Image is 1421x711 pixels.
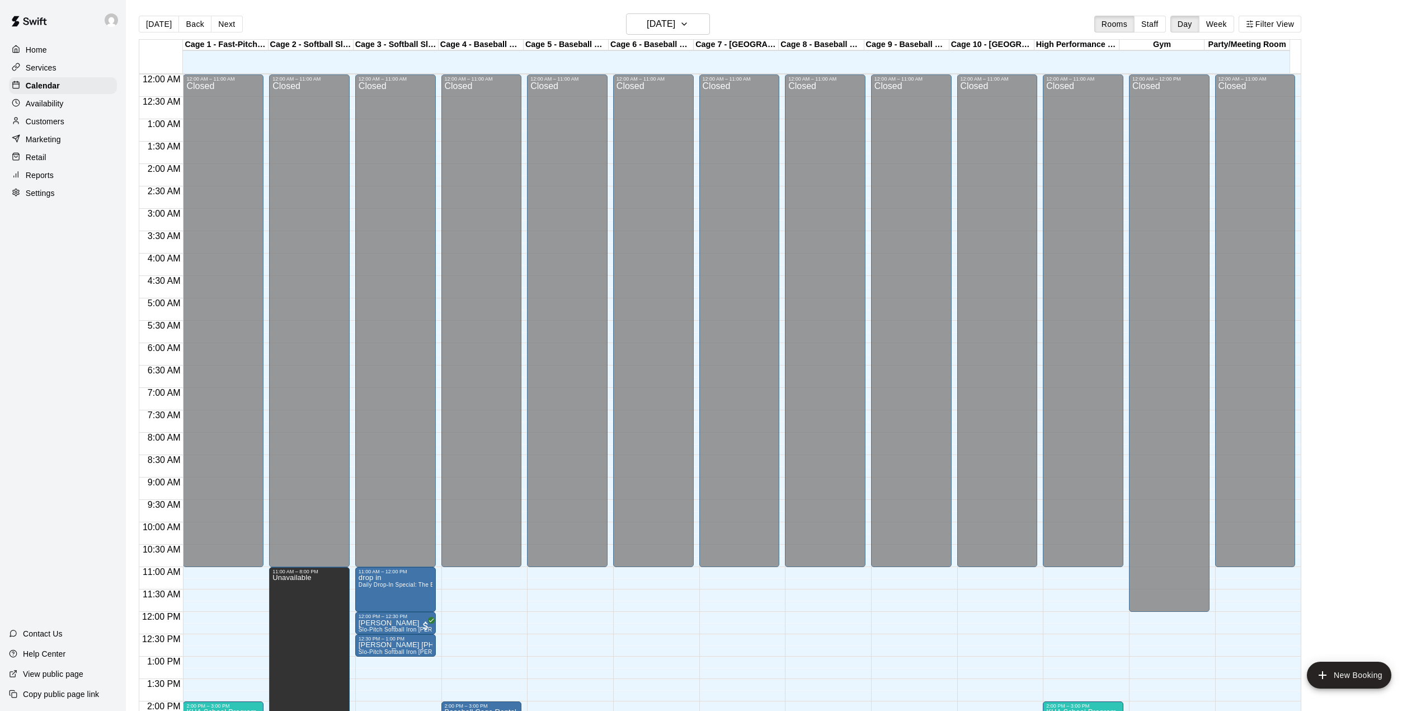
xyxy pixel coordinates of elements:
[359,76,432,82] div: 12:00 AM – 11:00 AM
[145,433,183,442] span: 8:00 AM
[186,703,260,709] div: 2:00 PM – 3:00 PM
[355,612,436,634] div: 12:00 PM – 12:30 PM: Sohail Okadia
[145,321,183,330] span: 5:30 AM
[441,74,522,567] div: 12:00 AM – 11:00 AM: Closed
[145,276,183,286] span: 4:30 AM
[9,41,117,58] a: Home
[355,74,436,567] div: 12:00 AM – 11:00 AM: Closed
[139,634,183,644] span: 12:30 PM
[139,16,179,32] button: [DATE]
[1204,40,1290,50] div: Party/Meeting Room
[1046,82,1120,571] div: Closed
[694,40,779,50] div: Cage 7 - [GEOGRAPHIC_DATA]
[144,679,183,689] span: 1:30 PM
[269,74,350,567] div: 12:00 AM – 11:00 AM: Closed
[527,74,608,567] div: 12:00 AM – 11:00 AM: Closed
[703,82,777,571] div: Closed
[874,82,948,571] div: Closed
[186,76,260,82] div: 12:00 AM – 11:00 AM
[145,254,183,263] span: 4:00 AM
[961,82,1034,571] div: Closed
[1034,40,1119,50] div: High Performance Lane
[9,131,117,148] div: Marketing
[420,620,431,632] span: All customers have paid
[530,76,604,82] div: 12:00 AM – 11:00 AM
[445,703,519,709] div: 2:00 PM – 3:00 PM
[871,74,952,567] div: 12:00 AM – 11:00 AM: Closed
[26,62,57,73] p: Services
[9,167,117,184] div: Reports
[354,40,439,50] div: Cage 3 - Softball Slo-pitch Iron [PERSON_NAME] & Baseball Pitching Machine
[9,59,117,76] a: Services
[144,701,183,711] span: 2:00 PM
[1094,16,1135,32] button: Rooms
[183,40,268,50] div: Cage 1 - Fast-Pitch Machine and Automatic Baseball Hack Attack Pitching Machine
[1043,74,1123,567] div: 12:00 AM – 11:00 AM: Closed
[9,77,117,94] a: Calendar
[272,76,346,82] div: 12:00 AM – 11:00 AM
[961,76,1034,82] div: 12:00 AM – 11:00 AM
[144,657,183,666] span: 1:00 PM
[1046,76,1120,82] div: 12:00 AM – 11:00 AM
[145,366,183,375] span: 6:30 AM
[703,76,777,82] div: 12:00 AM – 11:00 AM
[140,590,183,599] span: 11:30 AM
[609,40,694,50] div: Cage 6 - Baseball Pitching Machine
[183,74,264,567] div: 12:00 AM – 11:00 AM: Closed
[1307,662,1391,689] button: add
[145,410,183,420] span: 7:30 AM
[145,142,183,151] span: 1:30 AM
[145,119,183,129] span: 1:00 AM
[1218,82,1292,571] div: Closed
[140,522,183,532] span: 10:00 AM
[647,16,675,32] h6: [DATE]
[269,40,354,50] div: Cage 2 - Softball Slo-pitch Iron [PERSON_NAME] & Hack Attack Baseball Pitching Machine
[788,82,862,571] div: Closed
[272,569,346,574] div: 11:00 AM – 8:00 PM
[626,13,710,35] button: [DATE]
[1199,16,1234,32] button: Week
[145,298,183,308] span: 5:00 AM
[1170,16,1199,32] button: Day
[699,74,780,567] div: 12:00 AM – 11:00 AM: Closed
[359,582,579,588] span: Daily Drop-In Special: The Best Batting Cages Near You! - 11AM-4PM WEEKDAYS
[140,97,183,106] span: 12:30 AM
[26,44,47,55] p: Home
[9,149,117,166] a: Retail
[9,185,117,202] a: Settings
[359,569,432,574] div: 11:00 AM – 12:00 PM
[145,478,183,487] span: 9:00 AM
[1239,16,1301,32] button: Filter View
[105,13,118,27] img: Joe Florio
[1132,76,1206,82] div: 12:00 AM – 12:00 PM
[272,82,346,571] div: Closed
[1119,40,1204,50] div: Gym
[1129,74,1210,612] div: 12:00 AM – 12:00 PM: Closed
[359,626,574,633] span: Slo-Pitch Softball Iron [PERSON_NAME] Machine - Cage 2 (4 People Maximum!)
[445,76,519,82] div: 12:00 AM – 11:00 AM
[23,689,99,700] p: Copy public page link
[145,231,183,241] span: 3:30 AM
[617,82,690,571] div: Closed
[145,388,183,397] span: 7:00 AM
[1218,76,1292,82] div: 12:00 AM – 11:00 AM
[359,82,432,571] div: Closed
[617,76,690,82] div: 12:00 AM – 11:00 AM
[864,40,949,50] div: Cage 9 - Baseball Pitching Machine / [GEOGRAPHIC_DATA]
[1215,74,1296,567] div: 12:00 AM – 11:00 AM: Closed
[145,209,183,218] span: 3:00 AM
[178,16,211,32] button: Back
[145,186,183,196] span: 2:30 AM
[1134,16,1166,32] button: Staff
[359,649,574,655] span: Slo-Pitch Softball Iron [PERSON_NAME] Machine - Cage 2 (4 People Maximum!)
[355,567,436,612] div: 11:00 AM – 12:00 PM: drop in
[445,82,519,571] div: Closed
[9,95,117,112] a: Availability
[145,500,183,509] span: 9:30 AM
[139,612,183,621] span: 12:00 PM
